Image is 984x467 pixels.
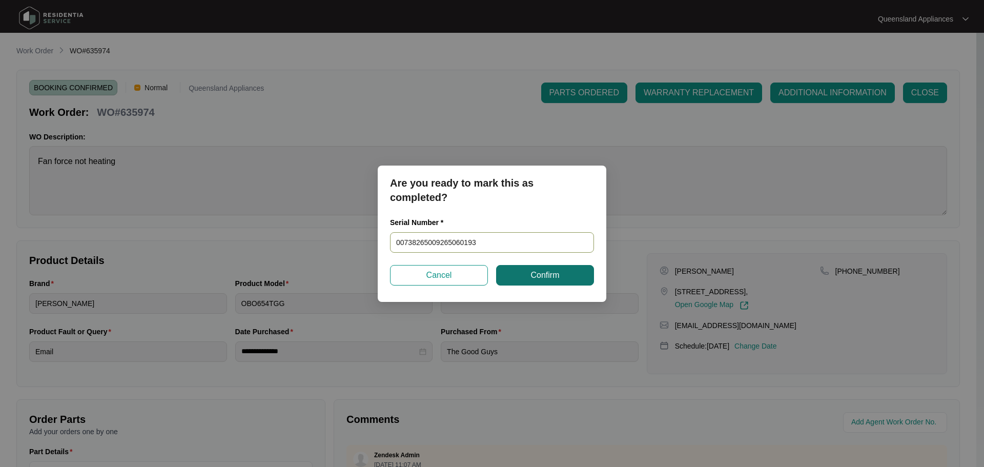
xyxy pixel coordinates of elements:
button: Cancel [390,265,488,286]
label: Serial Number * [390,217,451,228]
button: Confirm [496,265,594,286]
p: Are you ready to mark this as [390,176,594,190]
p: completed? [390,190,594,205]
span: Cancel [426,269,452,281]
span: Confirm [530,269,559,281]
